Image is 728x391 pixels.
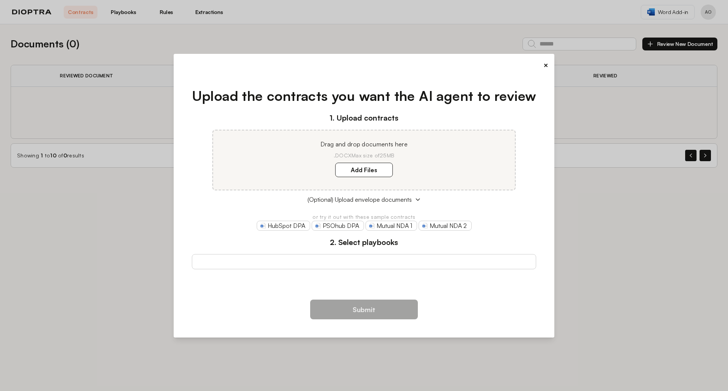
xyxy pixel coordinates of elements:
p: or try it out with these sample contracts [192,213,537,221]
a: Mutual NDA 2 [419,221,472,231]
p: Drag and drop documents here [222,140,506,149]
button: Submit [310,300,418,319]
span: (Optional) Upload envelope documents [308,195,412,204]
button: × [543,60,548,71]
a: PSOhub DPA [312,221,364,231]
a: Mutual NDA 1 [366,221,417,231]
h3: 2. Select playbooks [192,237,537,248]
p: .DOCX Max size of 25MB [222,152,506,159]
a: HubSpot DPA [257,221,310,231]
h1: Upload the contracts you want the AI agent to review [192,86,537,106]
label: Add Files [335,163,393,177]
button: (Optional) Upload envelope documents [192,195,537,204]
h3: 1. Upload contracts [192,112,537,124]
